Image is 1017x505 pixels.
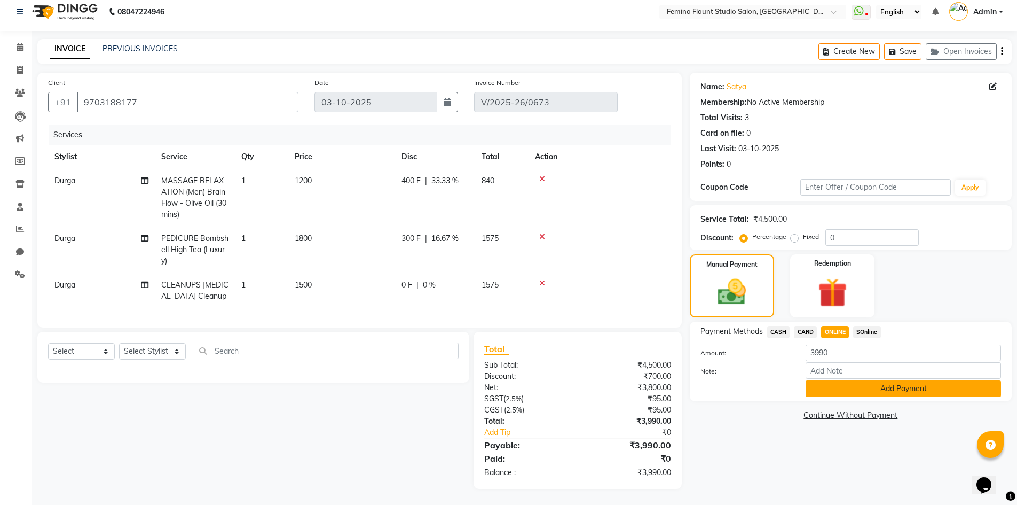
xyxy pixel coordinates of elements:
[767,326,790,338] span: CASH
[482,280,499,290] span: 1575
[476,452,578,465] div: Paid:
[49,125,679,145] div: Services
[884,43,921,60] button: Save
[476,371,578,382] div: Discount:
[474,78,521,88] label: Invoice Number
[416,279,419,291] span: |
[314,78,329,88] label: Date
[926,43,997,60] button: Open Invoices
[818,43,880,60] button: Create New
[476,360,578,371] div: Sub Total:
[709,276,755,308] img: _cash.svg
[700,182,801,193] div: Coupon Code
[578,439,679,452] div: ₹3,990.00
[753,214,787,225] div: ₹4,500.00
[955,180,986,196] button: Apply
[814,259,851,268] label: Redemption
[476,405,578,416] div: ( )
[476,467,578,478] div: Balance :
[578,405,679,416] div: ₹95.00
[295,176,312,185] span: 1200
[431,233,459,244] span: 16.67 %
[484,405,504,415] span: CGST
[295,280,312,290] span: 1500
[595,427,679,438] div: ₹0
[401,175,421,187] span: 400 F
[425,175,427,187] span: |
[288,145,395,169] th: Price
[692,367,798,376] label: Note:
[578,382,679,393] div: ₹3,800.00
[155,145,235,169] th: Service
[972,462,1006,494] iframe: chat widget
[529,145,671,169] th: Action
[973,6,997,18] span: Admin
[806,380,1001,397] button: Add Payment
[401,279,412,291] span: 0 F
[241,280,246,290] span: 1
[48,78,65,88] label: Client
[752,232,786,242] label: Percentage
[700,97,1001,108] div: No Active Membership
[692,410,1010,421] a: Continue Without Payment
[800,179,951,196] input: Enter Offer / Coupon Code
[727,159,731,170] div: 0
[161,280,228,301] span: CLEANUPS [MEDICAL_DATA] Cleanup
[48,92,78,112] button: +91
[423,279,436,291] span: 0 %
[425,233,427,244] span: |
[821,326,849,338] span: ONLINE
[578,452,679,465] div: ₹0
[806,345,1001,361] input: Amount
[506,406,522,414] span: 2.5%
[700,143,736,154] div: Last Visit:
[746,128,751,139] div: 0
[578,360,679,371] div: ₹4,500.00
[794,326,817,338] span: CARD
[295,234,312,243] span: 1800
[700,97,747,108] div: Membership:
[853,326,881,338] span: SOnline
[738,143,779,154] div: 03-10-2025
[395,145,475,169] th: Disc
[692,348,798,358] label: Amount:
[476,416,578,427] div: Total:
[476,427,594,438] a: Add Tip
[506,394,522,403] span: 2.5%
[806,362,1001,379] input: Add Note
[809,275,856,311] img: _gift.svg
[194,343,459,359] input: Search
[48,145,155,169] th: Stylist
[700,112,743,123] div: Total Visits:
[482,176,494,185] span: 840
[482,234,499,243] span: 1575
[484,344,509,355] span: Total
[706,260,758,269] label: Manual Payment
[475,145,529,169] th: Total
[241,176,246,185] span: 1
[578,416,679,427] div: ₹3,990.00
[803,232,819,242] label: Fixed
[745,112,749,123] div: 3
[578,467,679,478] div: ₹3,990.00
[700,159,724,170] div: Points:
[700,81,724,92] div: Name:
[50,40,90,59] a: INVOICE
[578,371,679,382] div: ₹700.00
[161,234,228,266] span: PEDICURE Bombshell High Tea (Luxury)
[54,176,75,185] span: Durga
[727,81,746,92] a: Satya
[476,393,578,405] div: ( )
[241,234,246,243] span: 1
[401,233,421,244] span: 300 F
[103,44,178,53] a: PREVIOUS INVOICES
[949,2,968,21] img: Admin
[476,382,578,393] div: Net:
[476,439,578,452] div: Payable:
[700,214,749,225] div: Service Total:
[161,176,226,219] span: MASSAGE RELAXATION (Men) Brain Flow - Olive Oil (30 mins)
[700,232,734,244] div: Discount:
[77,92,298,112] input: Search by Name/Mobile/Email/Code
[235,145,288,169] th: Qty
[700,128,744,139] div: Card on file:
